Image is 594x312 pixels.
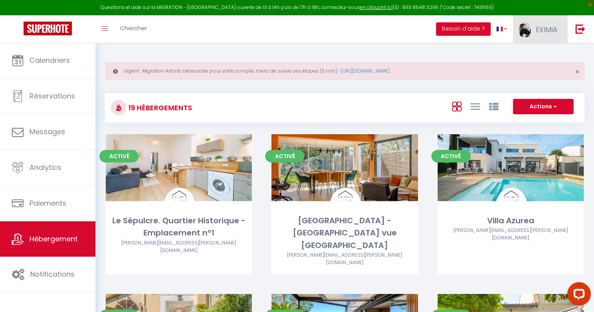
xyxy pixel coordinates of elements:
span: Activé [265,150,304,162]
button: Close [575,68,579,75]
a: Editer [321,162,368,177]
h3: 19 Hébergements [126,99,192,117]
span: Analytics [29,162,61,172]
iframe: LiveChat chat widget [561,279,594,312]
div: Airbnb [106,239,252,254]
div: Urgent : Migration Airbnb nécessaire pour votre compte, merci de suivre ces étapes (5 min) - [105,62,585,80]
a: Editer [155,162,202,177]
span: Réservations [29,91,75,101]
a: Vue par Groupe [489,100,499,113]
div: [GEOGRAPHIC_DATA] - [GEOGRAPHIC_DATA] vue [GEOGRAPHIC_DATA] [271,215,418,252]
a: Chercher [114,15,153,43]
div: Airbnb [271,252,418,266]
a: Vue en Liste [471,100,480,113]
a: Vue en Box [452,100,462,113]
a: [URL][DOMAIN_NAME] [341,68,390,74]
button: Actions [513,99,574,115]
span: EXIMIA [536,25,557,35]
img: ... [519,22,531,38]
div: Le Sépulcre. Quartier Historique - Emplacement n°1 [106,215,252,239]
span: × [575,67,579,77]
span: Hébergement [29,234,78,244]
span: Calendriers [29,55,70,65]
span: Activé [431,150,471,162]
div: Airbnb [438,227,584,242]
img: Super Booking [24,22,72,35]
img: logout [576,24,585,34]
span: Messages [29,127,65,137]
span: Paiements [29,198,66,208]
span: Activé [99,150,139,162]
button: Besoin d'aide ? [436,22,491,36]
a: ... EXIMIA [513,15,567,43]
span: Notifications [30,269,75,279]
a: Editer [487,162,534,177]
a: en cliquant ici [360,4,392,11]
div: Villa Azurea [438,215,584,227]
span: Chercher [120,24,147,32]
